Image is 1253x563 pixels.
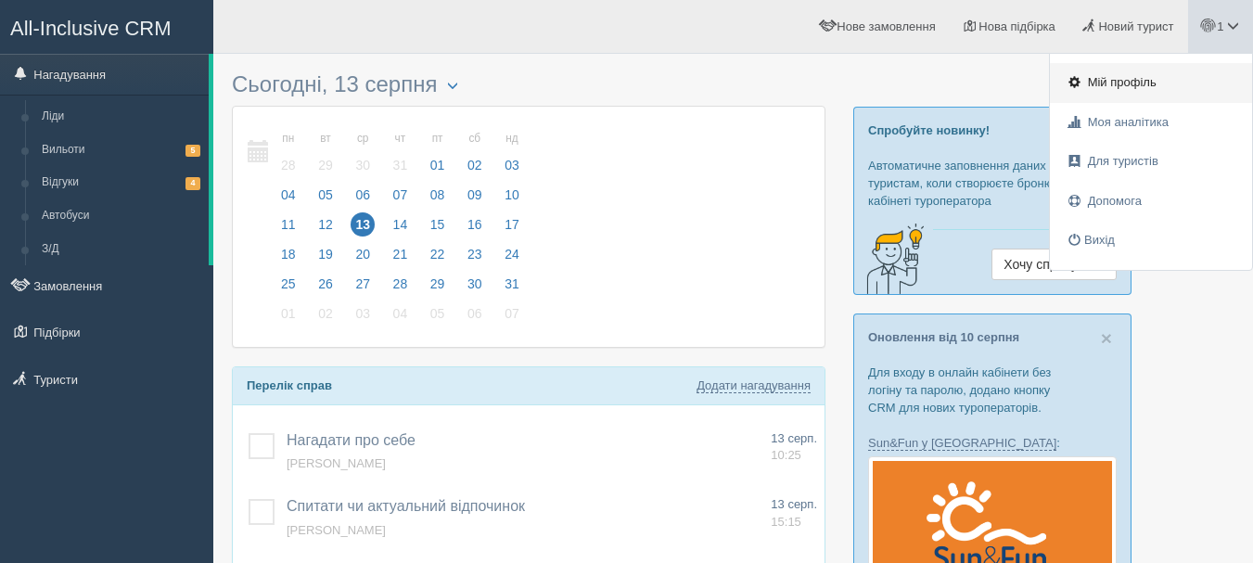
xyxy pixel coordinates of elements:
[1050,182,1252,222] a: Допомога
[991,249,1117,280] a: Хочу спробувати
[351,242,375,266] span: 20
[500,272,524,296] span: 31
[313,153,338,177] span: 29
[426,131,450,147] small: пт
[463,242,487,266] span: 23
[868,434,1117,452] p: :
[420,303,455,333] a: 05
[426,183,450,207] span: 08
[351,153,375,177] span: 30
[276,153,300,177] span: 28
[426,153,450,177] span: 01
[313,131,338,147] small: вт
[1050,221,1252,261] a: Вихід
[308,185,343,214] a: 05
[345,214,380,244] a: 13
[868,436,1056,451] a: Sun&Fun у [GEOGRAPHIC_DATA]
[426,242,450,266] span: 22
[313,212,338,237] span: 12
[697,378,811,393] a: Додати нагадування
[351,212,375,237] span: 13
[1088,154,1158,168] span: Для туристів
[420,274,455,303] a: 29
[420,244,455,274] a: 22
[345,185,380,214] a: 06
[271,244,306,274] a: 18
[33,233,209,266] a: З/Д
[457,121,492,185] a: сб 02
[463,272,487,296] span: 30
[383,185,418,214] a: 07
[276,212,300,237] span: 11
[1217,19,1223,33] span: 1
[33,199,209,233] a: Автобуси
[383,121,418,185] a: чт 31
[33,134,209,167] a: Вильоти5
[389,183,413,207] span: 07
[500,183,524,207] span: 10
[457,274,492,303] a: 30
[494,185,525,214] a: 10
[308,121,343,185] a: вт 29
[276,131,300,147] small: пн
[494,214,525,244] a: 17
[868,157,1117,210] p: Автоматичне заповнення даних по туристам, коли створюєте бронювання в кабінеті туроператора
[1,1,212,52] a: All-Inclusive CRM
[1098,19,1173,33] span: Новий турист
[287,523,386,537] span: [PERSON_NAME]
[463,183,487,207] span: 09
[457,185,492,214] a: 09
[10,17,172,40] span: All-Inclusive CRM
[389,212,413,237] span: 14
[463,153,487,177] span: 02
[313,242,338,266] span: 19
[463,131,487,147] small: сб
[232,72,825,96] h3: Сьогодні, 13 серпня
[276,183,300,207] span: 04
[287,456,386,470] a: [PERSON_NAME]
[345,274,380,303] a: 27
[276,242,300,266] span: 18
[308,274,343,303] a: 26
[494,244,525,274] a: 24
[500,301,524,326] span: 07
[345,244,380,274] a: 20
[771,430,817,465] a: 13 серп. 10:25
[426,301,450,326] span: 05
[287,498,525,514] span: Спитати чи актуальний відпочинок
[426,212,450,237] span: 15
[313,183,338,207] span: 05
[271,303,306,333] a: 01
[494,121,525,185] a: нд 03
[271,121,306,185] a: пн 28
[500,212,524,237] span: 17
[420,121,455,185] a: пт 01
[287,432,416,448] a: Нагадати про себе
[1101,328,1112,348] button: Close
[389,242,413,266] span: 21
[383,214,418,244] a: 14
[1050,63,1252,103] a: Мій профіль
[771,515,801,529] span: 15:15
[271,185,306,214] a: 04
[457,214,492,244] a: 16
[383,274,418,303] a: 28
[276,272,300,296] span: 25
[389,272,413,296] span: 28
[494,303,525,333] a: 07
[308,303,343,333] a: 02
[1088,75,1157,89] span: Мій профіль
[1050,103,1252,143] a: Моя аналітика
[351,131,375,147] small: ср
[868,330,1019,344] a: Оновлення від 10 серпня
[771,448,801,462] span: 10:25
[1101,327,1112,349] span: ×
[500,242,524,266] span: 24
[271,274,306,303] a: 25
[457,303,492,333] a: 06
[1050,142,1252,182] a: Для туристів
[389,153,413,177] span: 31
[389,301,413,326] span: 04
